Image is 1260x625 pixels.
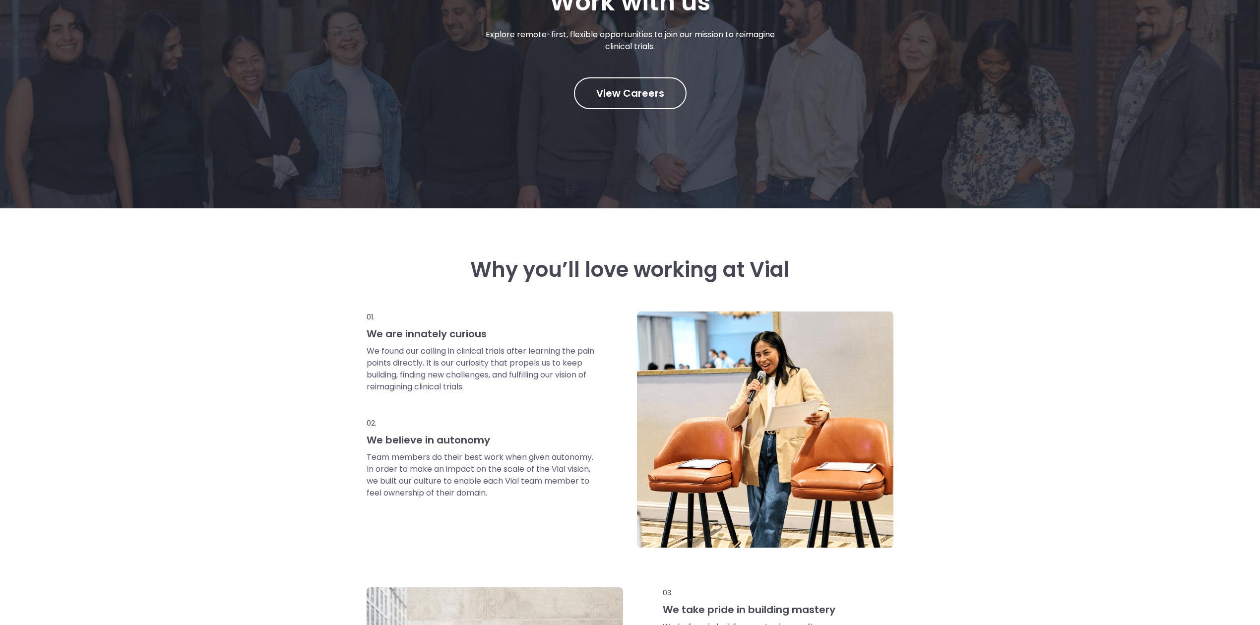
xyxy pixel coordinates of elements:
[475,29,785,53] p: Explore remote-first, flexible opportunities to join our mission to reimagine clinical trials.
[367,312,596,322] p: 01.
[367,451,596,499] p: Team members do their best work when given autonomy. In order to make an impact on the scale of t...
[367,327,596,340] h3: We are innately curious
[367,434,596,446] h3: We believe in autonomy
[367,258,893,282] h3: Why you’ll love working at Vial
[637,312,893,548] img: Person presenting holding microphone
[663,603,865,616] h3: We take pride in building mastery
[596,87,664,100] span: View Careers
[663,587,865,598] p: 03.
[574,77,687,109] a: View Careers
[367,345,596,393] p: We found our calling in clinical trials after learning the pain points directly. It is our curios...
[367,418,596,429] p: 02.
